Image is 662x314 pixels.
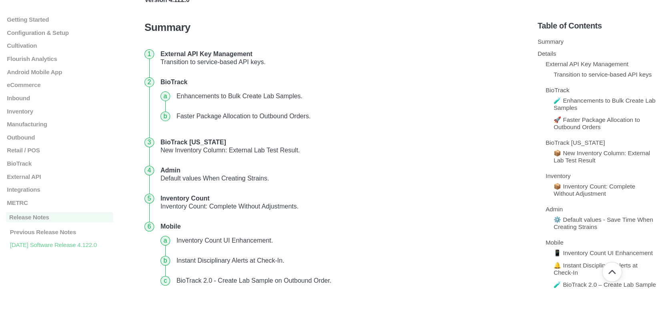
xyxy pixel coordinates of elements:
[554,281,656,288] a: 🧪 BioTrack 2.0 – Create Lab Sample
[173,231,514,251] li: Inventory Count UI Enhancement.
[554,216,653,230] a: ⚙️ Default values - Save Time When Creating Strains
[6,81,113,88] a: eCommerce
[160,167,181,174] strong: Admin
[6,199,113,206] a: METRC
[6,55,113,62] a: Flourish Analytics
[538,50,556,57] a: Details
[157,44,518,72] li: Transition to service-based API keys.
[9,229,113,235] p: Previous Release Notes
[554,150,650,164] a: 📦 New Inventory Column: External Lab Test Result
[546,239,564,246] a: Mobile
[6,241,113,248] a: [DATE] Software Release 4.122.0
[6,108,113,115] a: Inventory
[602,262,622,282] button: Go back to top of document
[546,172,570,179] a: Inventory
[173,106,514,126] li: Faster Package Allocation to Outbound Orders.
[546,61,628,67] a: External API Key Management
[173,251,514,271] li: Instant Disciplinary Alerts at Check-In.
[6,229,113,235] a: Previous Release Notes
[538,8,656,302] section: Table of Contents
[6,95,113,101] a: Inbound
[9,241,113,248] p: [DATE] Software Release 4.122.0
[546,206,563,213] a: Admin
[6,173,113,180] a: External API
[144,21,518,34] h3: Summary
[173,86,514,106] li: Enhancements to Bulk Create Lab Samples.
[160,79,188,85] strong: BioTrack
[6,186,113,193] a: Integrations
[554,249,653,256] a: 📱 Inventory Count UI Enhancement
[160,195,210,202] strong: Inventory Count
[157,188,518,217] li: Inventory Count: Complete Without Adjustments.
[160,139,226,146] strong: BioTrack [US_STATE]
[554,262,638,276] a: 🔔 Instant Disciplinary Alerts at Check-In
[6,29,113,36] a: Configuration & Setup
[6,69,113,75] a: Android Mobile App
[160,51,253,57] strong: External API Key Management
[160,223,181,230] strong: Mobile
[6,213,113,223] a: Release Notes
[6,121,113,128] a: Manufacturing
[157,132,518,160] li: New Inventory Column: External Lab Test Result.
[554,71,652,78] a: Transition to service-based API keys
[6,42,113,49] a: Cultivation
[6,16,113,23] a: Getting Started
[546,139,605,146] a: BioTrack [US_STATE]
[554,183,635,197] a: 📦 Inventory Count: Complete Without Adjustment
[6,134,113,141] a: Outbound
[554,97,656,111] a: 🧪 Enhancements to Bulk Create Lab Samples
[538,38,564,45] a: Summary
[6,147,113,154] a: Retail / POS
[546,87,569,93] a: BioTrack
[554,116,640,130] a: 🚀 Faster Package Allocation to Outbound Orders
[538,21,656,30] h5: Table of Contents
[6,160,113,167] a: BioTrack
[173,271,514,291] li: BioTrack 2.0 - Create Lab Sample on Outbound Order.
[157,160,518,188] li: Default values When Creating Strains.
